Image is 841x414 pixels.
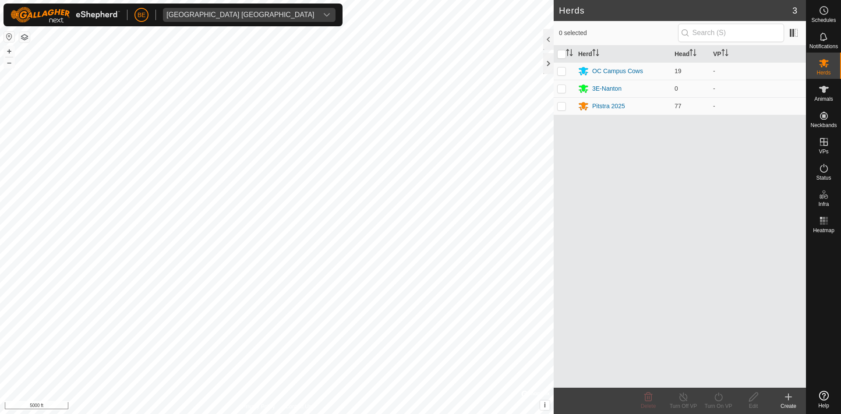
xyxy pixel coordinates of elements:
p-sorticon: Activate to sort [721,50,728,57]
span: Infra [818,202,829,207]
span: Neckbands [810,123,837,128]
span: i [544,401,546,409]
div: Pitstra 2025 [592,102,625,111]
span: BE [138,11,146,20]
a: Privacy Policy [242,403,275,410]
button: i [540,400,550,410]
span: Herds [816,70,830,75]
div: [GEOGRAPHIC_DATA] [GEOGRAPHIC_DATA] [166,11,314,18]
th: VP [710,46,806,63]
button: Reset Map [4,32,14,42]
button: Map Layers [19,32,30,42]
td: - [710,62,806,80]
button: + [4,46,14,57]
span: 0 [675,85,678,92]
div: Create [771,402,806,410]
img: Gallagher Logo [11,7,120,23]
div: Turn Off VP [666,402,701,410]
input: Search (S) [678,24,784,42]
p-sorticon: Activate to sort [566,50,573,57]
a: Contact Us [286,403,311,410]
div: Edit [736,402,771,410]
h2: Herds [559,5,792,16]
button: – [4,57,14,68]
p-sorticon: Activate to sort [689,50,696,57]
th: Head [671,46,710,63]
span: 77 [675,103,682,110]
span: Olds College Alberta [163,8,318,22]
a: Help [806,387,841,412]
span: 3 [792,4,797,17]
p-sorticon: Activate to sort [592,50,599,57]
span: Heatmap [813,228,834,233]
span: VPs [819,149,828,154]
span: 19 [675,67,682,74]
td: - [710,80,806,97]
span: Delete [641,403,656,409]
span: 0 selected [559,28,678,38]
span: Animals [814,96,833,102]
div: 3E-Nanton [592,84,622,93]
th: Herd [575,46,671,63]
span: Help [818,403,829,408]
td: - [710,97,806,115]
div: OC Campus Cows [592,67,643,76]
span: Notifications [809,44,838,49]
div: Turn On VP [701,402,736,410]
span: Schedules [811,18,836,23]
div: dropdown trigger [318,8,336,22]
span: Status [816,175,831,180]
